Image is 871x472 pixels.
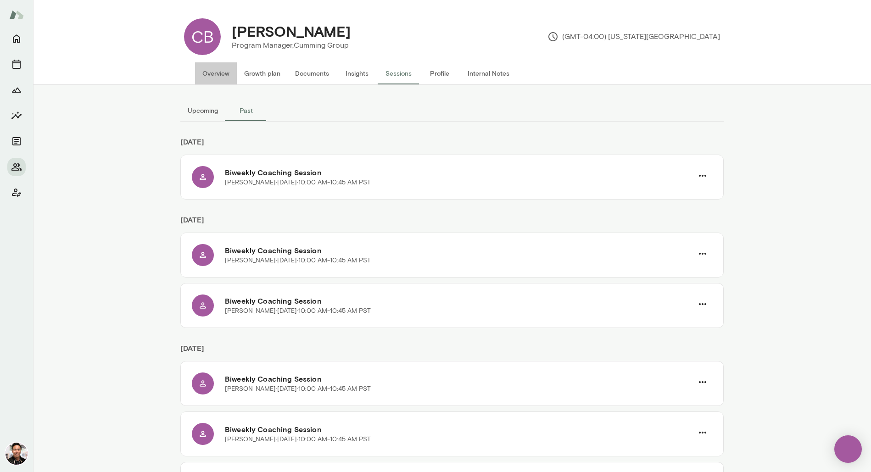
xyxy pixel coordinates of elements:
[225,424,693,435] h6: Biweekly Coaching Session
[7,183,26,202] button: Client app
[225,295,693,306] h6: Biweekly Coaching Session
[7,106,26,125] button: Insights
[225,373,693,384] h6: Biweekly Coaching Session
[225,100,267,122] button: Past
[180,343,724,361] h6: [DATE]
[184,18,221,55] div: CB
[419,62,460,84] button: Profile
[180,100,225,122] button: Upcoming
[336,62,378,84] button: Insights
[180,214,724,233] h6: [DATE]
[232,40,351,51] p: Program Manager, Cumming Group
[7,55,26,73] button: Sessions
[225,384,371,394] p: [PERSON_NAME] · [DATE] · 10:00 AM-10:45 AM PST
[7,132,26,150] button: Documents
[7,81,26,99] button: Growth Plan
[6,443,28,465] img: Albert Villarde
[225,435,371,444] p: [PERSON_NAME] · [DATE] · 10:00 AM-10:45 AM PST
[7,158,26,176] button: Members
[237,62,288,84] button: Growth plan
[180,136,724,155] h6: [DATE]
[180,100,724,122] div: basic tabs example
[225,245,693,256] h6: Biweekly Coaching Session
[288,62,336,84] button: Documents
[225,167,693,178] h6: Biweekly Coaching Session
[225,178,371,187] p: [PERSON_NAME] · [DATE] · 10:00 AM-10:45 AM PST
[547,31,720,42] p: (GMT-04:00) [US_STATE][GEOGRAPHIC_DATA]
[225,306,371,316] p: [PERSON_NAME] · [DATE] · 10:00 AM-10:45 AM PST
[9,6,24,23] img: Mento
[232,22,351,40] h4: [PERSON_NAME]
[7,29,26,48] button: Home
[378,62,419,84] button: Sessions
[225,256,371,265] p: [PERSON_NAME] · [DATE] · 10:00 AM-10:45 AM PST
[195,62,237,84] button: Overview
[460,62,517,84] button: Internal Notes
